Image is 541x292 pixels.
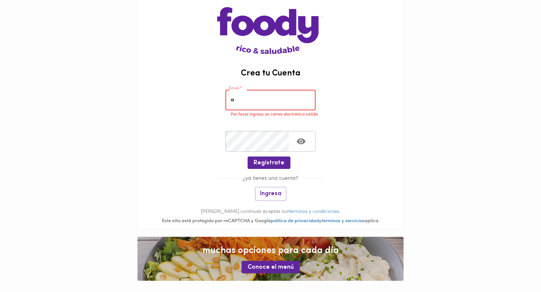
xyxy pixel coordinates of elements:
span: Regístrate [254,160,284,167]
span: muchas opciones para cada día [145,244,396,257]
span: Conoce el menú [248,264,294,271]
div: Este sitio está protegido por reCAPTCHA y Google y aplica. [138,218,403,225]
p: [PERSON_NAME] continuar aceptas los . [138,208,403,215]
p: Por favor ingresa un correo electrónico válido [231,111,321,118]
span: Ingresa [260,190,281,197]
button: Ingresa [255,187,286,201]
button: Toggle password visibility [292,132,310,151]
a: términos y condiciones [288,209,339,214]
h2: Crea tu Cuenta [138,69,403,78]
a: politica de privacidad [270,218,319,223]
span: ¿ya tienes una cuenta? [238,176,303,181]
button: Regístrate [248,157,290,169]
input: pepitoperez@gmail.com [225,90,316,110]
button: Conoce el menú [242,261,300,273]
iframe: Messagebird Livechat Widget [497,248,533,284]
a: terminos y servicios [322,218,364,223]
